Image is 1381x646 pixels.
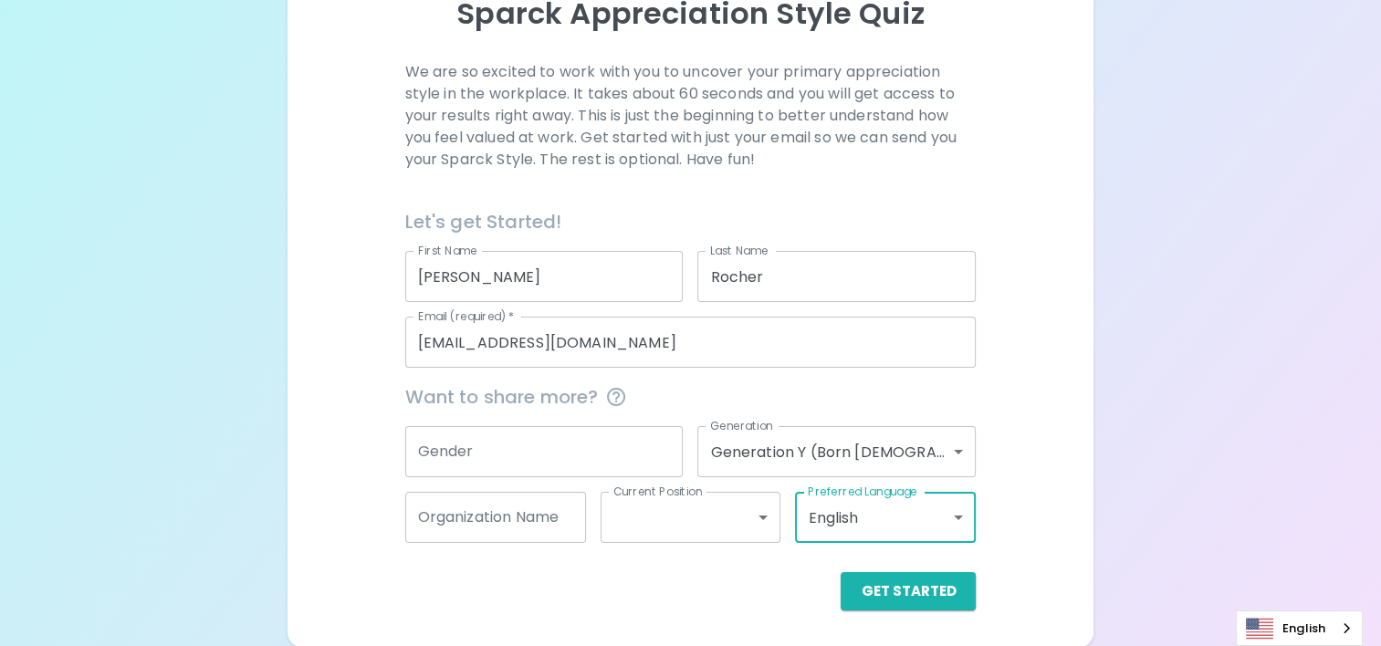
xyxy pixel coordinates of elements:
[710,418,773,433] label: Generation
[418,308,515,324] label: Email (required)
[710,243,768,258] label: Last Name
[697,426,976,477] div: Generation Y (Born [DEMOGRAPHIC_DATA] - [DEMOGRAPHIC_DATA])
[841,572,976,610] button: Get Started
[405,61,977,171] p: We are so excited to work with you to uncover your primary appreciation style in the workplace. I...
[1236,610,1363,646] aside: Language selected: English
[405,207,977,236] h6: Let's get Started!
[613,484,702,499] label: Current Position
[1236,610,1363,646] div: Language
[808,484,917,499] label: Preferred Language
[795,492,976,543] div: English
[605,386,627,408] svg: This information is completely confidential and only used for aggregated appreciation studies at ...
[1237,611,1362,645] a: English
[418,243,477,258] label: First Name
[405,382,977,412] span: Want to share more?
